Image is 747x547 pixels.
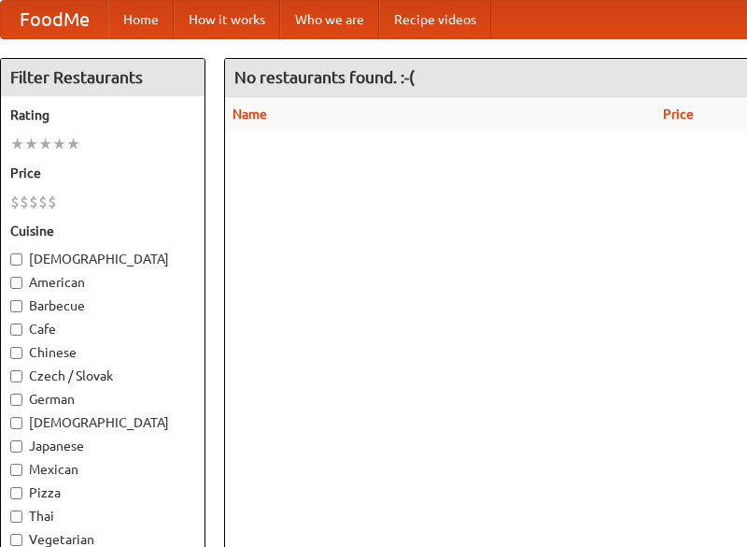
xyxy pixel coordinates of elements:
h4: Filter Restaurants [1,59,204,96]
input: Vegetarian [10,534,22,546]
input: German [10,394,22,406]
label: Mexican [10,460,195,479]
a: How it works [174,1,280,38]
label: [DEMOGRAPHIC_DATA] [10,250,195,268]
input: Czech / Slovak [10,370,22,382]
input: Chinese [10,347,22,359]
h5: Cuisine [10,222,195,240]
a: Who we are [280,1,379,38]
label: German [10,390,195,409]
label: Cafe [10,320,195,338]
h5: Rating [10,106,195,124]
input: [DEMOGRAPHIC_DATA] [10,253,22,266]
label: Thai [10,507,195,525]
li: $ [38,192,48,212]
input: [DEMOGRAPHIC_DATA] [10,417,22,429]
input: Thai [10,511,22,523]
input: American [10,277,22,289]
li: $ [10,192,20,212]
input: Barbecue [10,300,22,312]
label: American [10,273,195,292]
input: Cafe [10,324,22,336]
label: Chinese [10,343,195,362]
input: Mexican [10,464,22,476]
a: Price [663,107,694,122]
li: $ [29,192,38,212]
a: Name [233,107,267,122]
li: $ [20,192,29,212]
li: ★ [66,134,80,154]
label: [DEMOGRAPHIC_DATA] [10,413,195,432]
input: Japanese [10,440,22,453]
label: Czech / Slovak [10,367,195,385]
a: FoodMe [1,1,108,38]
h5: Price [10,164,195,182]
a: Home [108,1,174,38]
li: ★ [52,134,66,154]
li: ★ [38,134,52,154]
a: Recipe videos [379,1,491,38]
label: Barbecue [10,296,195,315]
label: Pizza [10,483,195,502]
li: $ [48,192,57,212]
ng-pluralize: No restaurants found. :-( [234,68,415,86]
label: Japanese [10,437,195,455]
input: Pizza [10,487,22,499]
li: ★ [10,134,24,154]
li: ★ [24,134,38,154]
